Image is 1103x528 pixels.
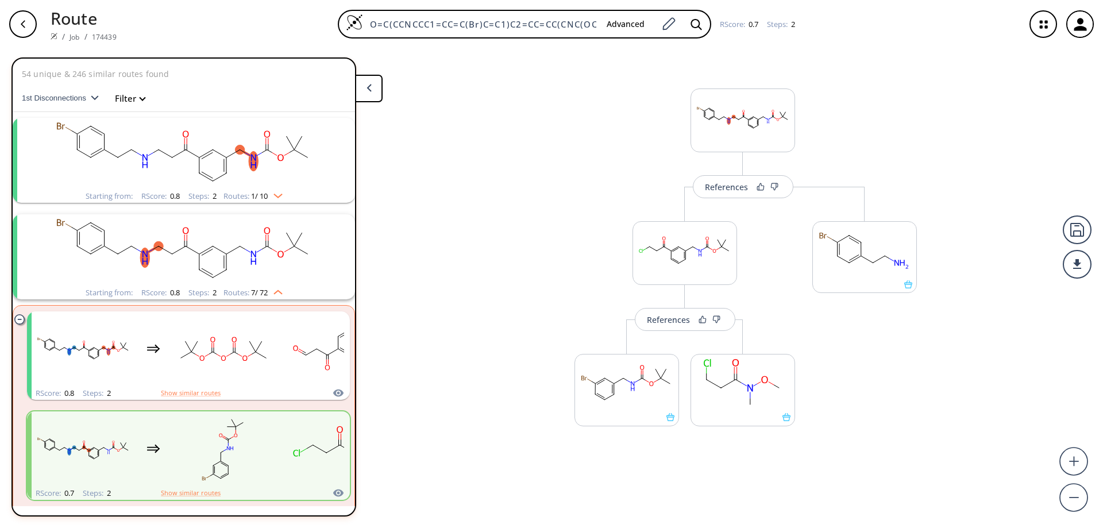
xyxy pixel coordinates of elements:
div: Starting from: [86,192,133,200]
div: Starting from: [86,289,133,296]
div: References [705,183,748,191]
svg: NCCc1ccc(Br)cc1 [813,222,916,280]
svg: CON(C)C(=O)CCCl [691,354,795,413]
button: 1st Disconnections [22,84,108,112]
div: RScore : [720,21,758,28]
div: Steps : [188,192,217,200]
div: Routes: [223,192,283,200]
div: RScore : [36,390,74,397]
button: Filter [108,94,145,103]
img: Spaya logo [51,33,57,40]
span: 2 [789,19,795,29]
span: 2 [105,388,111,398]
span: 2 [105,488,111,498]
div: RScore : [141,192,180,200]
span: 0.8 [168,287,180,298]
span: 7 / 72 [251,289,268,296]
svg: CC(C)(C)OC(=O)NCc1cccc(C(=O)CCNCCc2ccc(Br)cc2)c1 [691,89,795,148]
button: References [635,308,735,331]
span: 1st Disconnections [22,94,91,102]
a: Job [70,32,79,42]
p: Route [51,6,117,30]
li: / [84,30,87,43]
div: Routes: [223,289,283,296]
svg: N#Cc1cccc(C(=O)CC=O)c1 [287,313,390,385]
svg: CC(C)(C)OC(=O)NCc1cccc(C(=O)CCNCCc2ccc(Br)cc2)c1 [34,118,333,190]
li: / [62,30,65,43]
div: References [647,316,690,323]
svg: CC(C)(C)OC(=O)NCc1cccc(C(=O)CCNCCc2ccc(Br)cc2)c1 [32,313,135,385]
span: 1 / 10 [251,192,268,200]
div: RScore : [141,289,180,296]
button: Show similar routes [161,488,221,498]
p: 54 unique & 246 similar routes found [22,68,169,80]
span: 2 [211,287,217,298]
div: Steps : [188,289,217,296]
a: 174439 [92,32,117,42]
div: Steps : [767,21,795,28]
svg: CC(C)(C)OC(=O)NCc1cccc(C(=O)CCNCCc2ccc(Br)cc2)c1 [32,413,135,485]
svg: CC(C)(C)OC(=O)NCc1cccc(Br)c1 [172,413,275,485]
img: Down [268,189,283,198]
svg: CC(C)(C)OC(=O)NCc1cccc(C(=O)CCNCCc2ccc(Br)cc2)c1 [34,214,333,286]
button: Show similar routes [161,388,221,398]
img: Up [268,286,283,295]
div: Steps : [83,390,111,397]
span: 0.7 [747,19,758,29]
svg: CC(C)(C)OC(=O)NCc1cccc(C(=O)CCCl)c1 [633,222,736,280]
span: 0.7 [63,488,74,498]
input: Enter SMILES [363,18,597,30]
img: Logo Spaya [346,14,363,31]
button: Advanced [597,14,654,35]
div: Steps : [83,490,111,497]
div: RScore : [36,490,74,497]
span: 2 [211,191,217,201]
svg: CC(C)(C)OC(=O)NCc1cccc(Br)c1 [575,354,678,413]
button: References [693,175,793,198]
span: 0.8 [168,191,180,201]
svg: CC(C)(C)OC(=O)OC(=O)OC(C)(C)C [172,313,275,385]
span: 0.8 [63,388,74,398]
svg: CON(C)C(=O)CCCl [287,413,390,485]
